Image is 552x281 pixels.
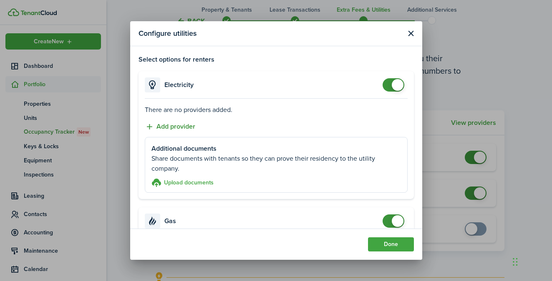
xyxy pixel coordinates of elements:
[164,216,176,226] h4: Gas
[151,154,401,174] p: Share documents with tenants so they can prove their residency to the utility company.
[151,144,401,154] p: Additional documents
[368,237,414,251] button: Done
[164,80,194,90] h4: Electricity
[164,178,214,187] h3: Upload documents
[513,249,518,274] div: Drag
[145,105,408,115] p: There are no providers added.
[406,28,416,39] button: Close modal
[510,241,552,281] iframe: Chat Widget
[139,55,414,65] p: Select options for renters
[139,25,197,42] modal-title: Configure utilities
[145,122,195,132] button: Add provider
